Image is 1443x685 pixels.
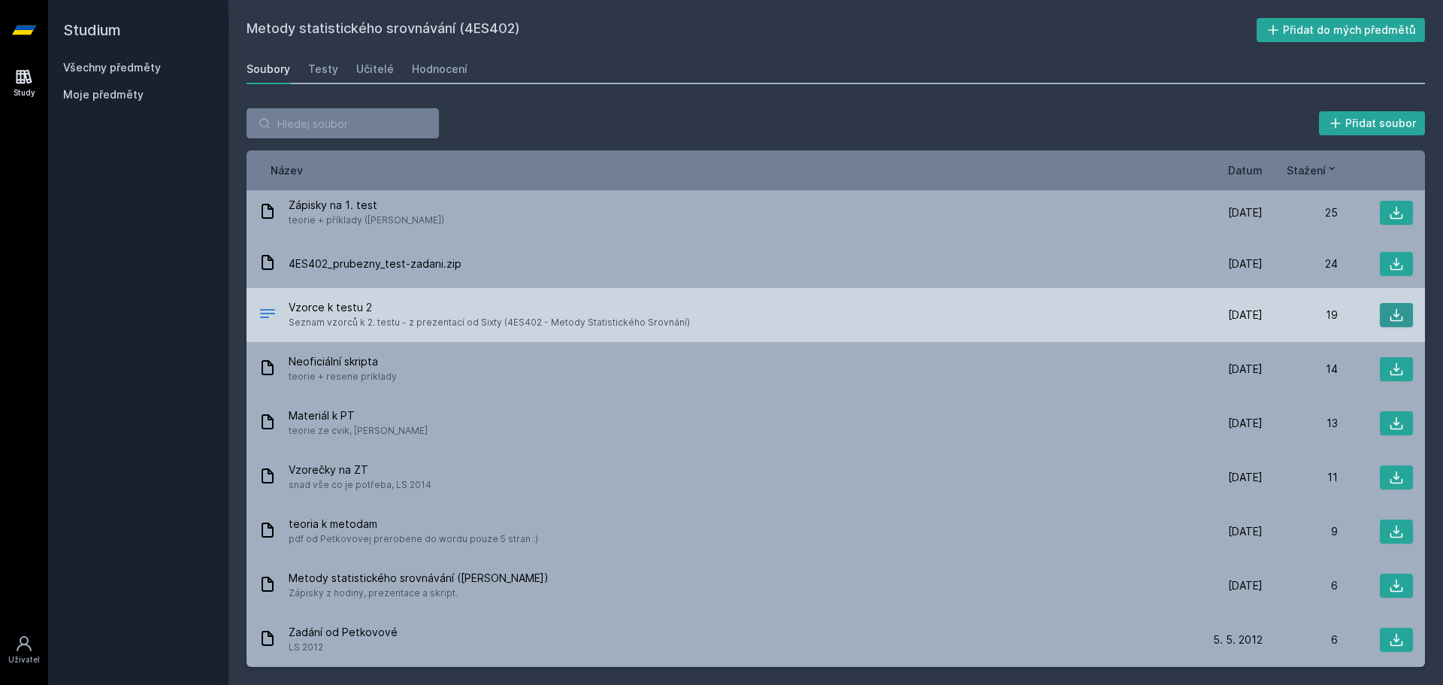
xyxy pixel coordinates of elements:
[1228,416,1263,431] span: [DATE]
[289,408,428,423] span: Materiál k PT
[1228,256,1263,271] span: [DATE]
[412,62,467,77] div: Hodnocení
[1257,18,1426,42] button: Přidat do mých předmětů
[3,627,45,673] a: Uživatel
[308,54,338,84] a: Testy
[271,162,303,178] button: Název
[289,571,549,586] span: Metody statistického srovnávání ([PERSON_NAME])
[289,640,398,655] span: LS 2012
[1263,205,1338,220] div: 25
[247,18,1257,42] h2: Metody statistického srovnávání (4ES402)
[1263,632,1338,647] div: 6
[1263,578,1338,593] div: 6
[1228,470,1263,485] span: [DATE]
[259,305,277,326] div: .PDF
[308,62,338,77] div: Testy
[1319,111,1426,135] button: Přidat soubor
[1228,162,1263,178] button: Datum
[289,354,397,369] span: Neoficiální skripta
[1228,524,1263,539] span: [DATE]
[289,256,461,271] span: 4ES402_prubezny_test-zadani.zip
[289,517,538,532] span: teoria k metodam
[289,423,428,438] span: teorie ze cvik, [PERSON_NAME]
[289,315,690,330] span: Seznam vzorců k 2. testu - z prezentací od Sixty (4ES402 - Metody Statistického Srovnání)
[289,462,431,477] span: Vzorečky na ZT
[8,654,40,665] div: Uživatel
[3,60,45,106] a: Study
[1263,524,1338,539] div: 9
[289,586,549,601] span: Zápisky z hodiny, prezentace a skript.
[1287,162,1326,178] span: Stažení
[289,625,398,640] span: Zadání od Petkovové
[289,198,444,213] span: Zápisky na 1. test
[1228,578,1263,593] span: [DATE]
[247,108,439,138] input: Hledej soubor
[289,213,444,228] span: teorie + příklady ([PERSON_NAME])
[289,532,538,547] span: pdf od Petkovovej prerobene do wordu pouze 5 stran :)
[356,62,394,77] div: Učitelé
[247,62,290,77] div: Soubory
[14,87,35,99] div: Study
[1263,416,1338,431] div: 13
[1228,205,1263,220] span: [DATE]
[1263,256,1338,271] div: 24
[412,54,467,84] a: Hodnocení
[247,54,290,84] a: Soubory
[1228,308,1263,323] span: [DATE]
[1213,632,1263,647] span: 5. 5. 2012
[1263,308,1338,323] div: 19
[63,61,161,74] a: Všechny předměty
[1263,362,1338,377] div: 14
[1228,362,1263,377] span: [DATE]
[289,300,690,315] span: Vzorce k testu 2
[289,369,397,384] span: teorie + resene priklady
[63,87,144,102] span: Moje předměty
[1287,162,1338,178] button: Stažení
[1263,470,1338,485] div: 11
[356,54,394,84] a: Učitelé
[289,477,431,493] span: snad vše co je potřeba, LS 2014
